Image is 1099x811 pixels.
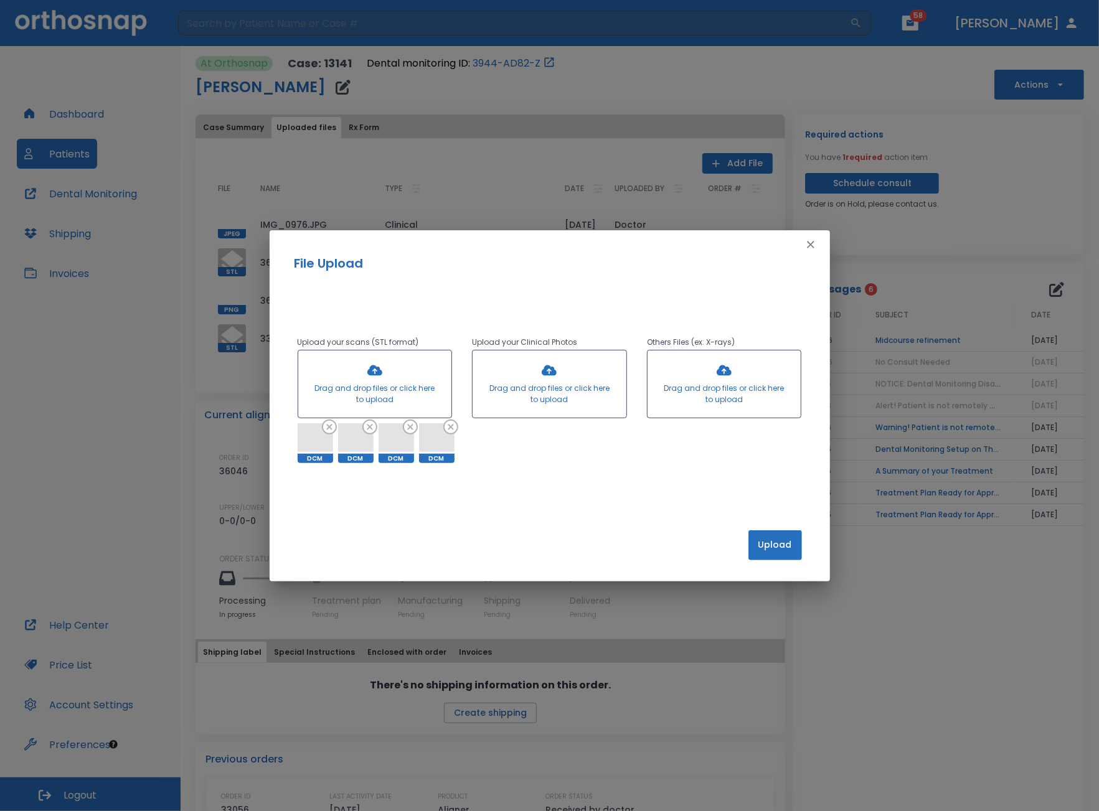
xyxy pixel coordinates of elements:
[647,335,802,350] p: Others Files (ex: X-rays)
[298,335,453,350] p: Upload your scans (STL format)
[419,454,455,463] span: DCM
[298,454,333,463] span: DCM
[295,254,805,273] h2: File Upload
[338,454,374,463] span: DCM
[379,454,414,463] span: DCM
[472,335,627,350] p: Upload your Clinical Photos
[748,530,802,560] button: Upload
